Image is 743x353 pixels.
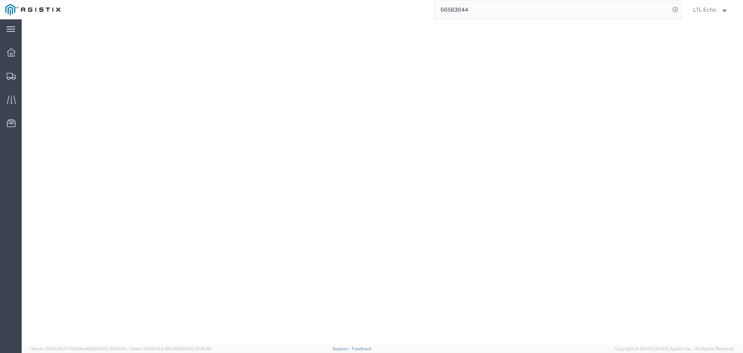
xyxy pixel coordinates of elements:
[22,19,743,345] iframe: To enrich screen reader interactions, please activate Accessibility in Grammarly extension settings
[5,4,60,15] img: logo
[181,346,211,351] span: [DATE] 10:16:38
[693,5,716,14] span: LTL Echo
[332,346,352,351] a: Support
[615,346,734,352] span: Copyright © [DATE]-[DATE] Agistix Inc., All Rights Reserved
[130,346,211,351] span: Client: 2025.20.0-8b113f4
[95,346,126,351] span: [DATE] 09:51:04
[435,0,670,19] input: Search for shipment number, reference number
[31,346,126,351] span: Server: 2025.20.0-710e05ee653
[352,346,371,351] a: Feedback
[693,5,732,14] button: LTL Echo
